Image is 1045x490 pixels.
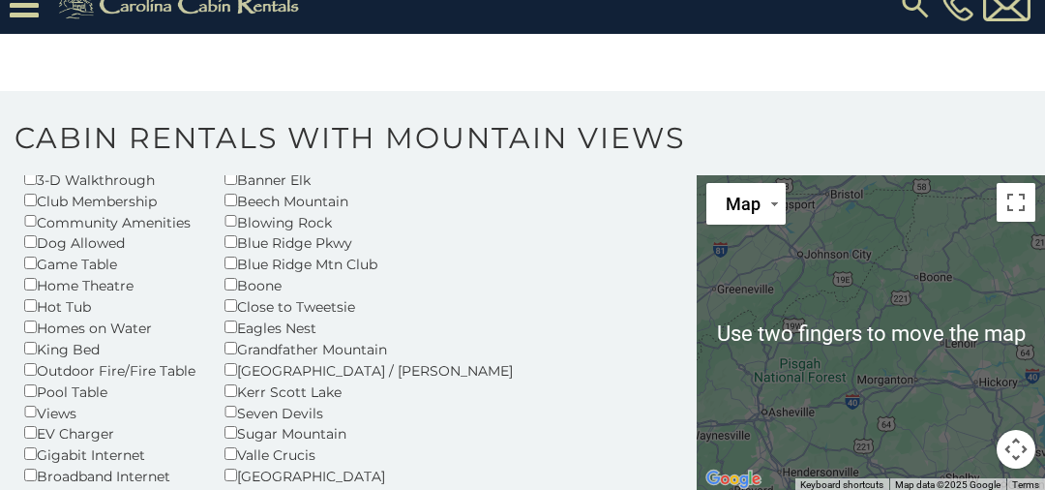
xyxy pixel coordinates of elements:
[224,402,538,423] div: Seven Devils
[24,274,195,295] div: Home Theatre
[224,274,538,295] div: Boone
[224,253,538,274] div: Blue Ridge Mtn Club
[24,465,195,486] div: Broadband Internet
[224,168,538,190] div: Banner Elk
[224,422,538,444] div: Sugar Mountain
[997,430,1035,469] button: Map camera controls
[224,317,538,338] div: Eagles Nest
[24,190,195,211] div: Club Membership
[24,359,195,381] div: Outdoor Fire/Fire Table
[24,317,195,338] div: Homes on Water
[224,190,538,211] div: Beech Mountain
[895,479,1000,490] span: Map data ©2025 Google
[726,194,761,214] span: Map
[24,253,195,274] div: Game Table
[24,168,195,190] div: 3-D Walkthrough
[24,338,195,359] div: King Bed
[24,444,195,465] div: Gigabit Internet
[224,381,538,402] div: Kerr Scott Lake
[224,359,538,381] div: [GEOGRAPHIC_DATA] / [PERSON_NAME]
[24,211,195,232] div: Community Amenities
[24,422,195,444] div: EV Charger
[1012,479,1039,490] a: Terms (opens in new tab)
[24,402,195,423] div: Views
[224,211,538,232] div: Blowing Rock
[24,295,195,317] div: Hot Tub
[224,444,538,465] div: Valle Crucis
[224,338,538,359] div: Grandfather Mountain
[224,465,538,486] div: [GEOGRAPHIC_DATA]
[24,231,195,253] div: Dog Allowed
[24,381,195,402] div: Pool Table
[224,231,538,253] div: Blue Ridge Pkwy
[997,183,1035,222] button: Toggle fullscreen view
[706,183,786,225] button: Change map style
[224,295,538,317] div: Close to Tweetsie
